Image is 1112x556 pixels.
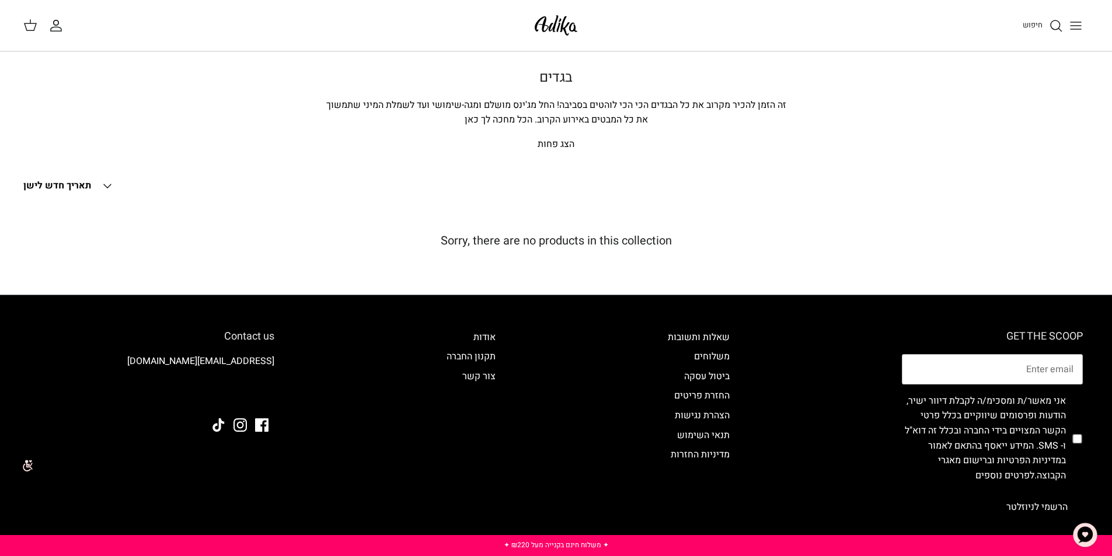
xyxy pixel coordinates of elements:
a: [EMAIL_ADDRESS][DOMAIN_NAME] [127,354,274,368]
input: Email [902,354,1083,384]
span: זה הזמן להכיר מקרוב את כל הבגדים הכי הכי לוהטים בסביבה! החל מג'ינס מושלם ומגה-שימושי ועד לשמלת המ... [326,98,786,127]
a: Facebook [255,418,269,432]
a: אודות [473,330,496,344]
a: Instagram [233,418,247,432]
a: שאלות ותשובות [668,330,730,344]
label: אני מאשר/ת ומסכימ/ה לקבלת דיוור ישיר, הודעות ופרסומים שיווקיים בכלל פרטי הקשר המצויים בידי החברה ... [902,394,1066,484]
a: החשבון שלי [49,19,68,33]
div: Secondary navigation [435,330,507,522]
a: הצהרת נגישות [675,408,730,422]
a: חיפוש [1023,19,1063,33]
div: Secondary navigation [656,330,741,522]
h1: בגדים [148,69,965,86]
a: מדיניות החזרות [671,447,730,461]
a: צור קשר [462,369,496,383]
span: חיפוש [1023,19,1043,30]
a: Tiktok [212,418,225,432]
span: תאריך חדש לישן [23,179,91,193]
h6: Contact us [29,330,274,343]
button: צ'אט [1068,517,1103,552]
a: ✦ משלוח חינם בקנייה מעל ₪220 ✦ [504,540,609,550]
button: תאריך חדש לישן [23,173,114,199]
a: תקנון החברה [447,349,496,363]
h5: Sorry, there are no products in this collection [23,234,1089,248]
p: הצג פחות [148,137,965,152]
a: לפרטים נוספים [975,468,1034,482]
img: Adika IL [531,12,581,39]
h6: GET THE SCOOP [902,330,1083,343]
a: ביטול עסקה [684,369,730,383]
a: תנאי השימוש [677,428,730,442]
img: accessibility_icon02.svg [9,450,41,482]
button: הרשמי לניוזלטר [991,492,1083,522]
img: Adika IL [242,387,274,402]
a: החזרת פריטים [674,389,730,403]
a: משלוחים [694,349,730,363]
button: Toggle menu [1063,13,1089,39]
